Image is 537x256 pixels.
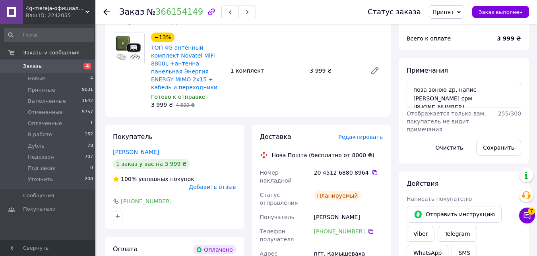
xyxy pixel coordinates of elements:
span: Покупатели [23,206,56,213]
span: Оплата [113,245,138,253]
b: 3 999 ₴ [497,35,521,42]
span: 200 [85,176,93,183]
span: 5757 [82,109,93,116]
span: 9031 [82,87,93,94]
button: Заказ выполнен [472,6,529,18]
span: Телефон получателя [260,228,294,243]
span: 4g-mereja-официальный дилер компаний Vodafone, Kyivstar, Lifecell [26,5,85,12]
span: Уточнить [28,176,53,183]
textarea: поза зоною 2р, напис [PERSON_NAME] срм [PHONE_NUMBER] [407,82,521,108]
span: Заказ [119,7,144,17]
span: 1 [90,120,93,127]
span: Новые [28,75,45,82]
img: ТОП 4G антенный комплект Novatel MiFi 8800L +антенна панельная Энергия ENERGY MIMO 2х15 + кабель ... [113,33,144,64]
span: 7 [528,208,535,215]
span: 0 [90,165,93,172]
span: Под заказ [28,165,55,172]
span: Заказы [23,63,43,70]
div: 20 4512 6880 8964 [314,169,383,177]
button: Сохранить [476,140,521,156]
span: 4 [83,63,91,69]
span: Выполненные [28,98,66,105]
span: 1642 [82,98,93,105]
span: Всего к оплате [407,35,451,42]
div: 3 999 ₴ [306,65,364,76]
span: Недозвон [28,154,54,161]
div: −13% [151,33,174,42]
span: Заказ выполнен [479,9,523,15]
span: Отмененные [28,109,62,116]
button: Чат с покупателем7 [519,208,535,223]
span: 4 [90,75,93,82]
div: 1 заказ у вас на 3 999 ₴ [113,159,190,169]
div: Вернуться назад [103,8,110,16]
span: Товары в заказе (1) [113,17,178,25]
span: Доставка [260,133,291,141]
input: Поиск [4,28,94,42]
div: Ваш ID: 2242055 [26,12,95,19]
span: Получатель [260,214,295,220]
span: 78 [87,142,93,150]
div: [PERSON_NAME] [312,210,384,224]
span: Отображается только вам, покупатель не видит примечания [407,110,486,133]
span: Принят [432,9,454,15]
div: Нова Пошта (бесплатно от 8000 ₴) [270,151,376,159]
button: Отправить инструкцию [407,206,502,223]
span: Примечания [407,67,448,74]
span: Добавить отзыв [189,184,236,190]
span: № [147,7,203,17]
div: Оплачено [193,245,236,254]
span: Оплаченные [28,120,62,127]
span: 3 999 ₴ [151,102,173,108]
span: 255 / 300 [498,110,521,117]
div: 1 комплект [227,65,307,76]
a: Telegram [438,226,477,242]
span: Заказы и сообщения [23,49,79,56]
span: 707 [85,154,93,161]
span: Написать покупателю [407,196,472,202]
span: В работе [28,131,52,138]
span: Покупатель [113,133,153,141]
span: Сообщения [23,192,54,199]
a: Редактировать [367,63,383,79]
a: Viber [407,226,434,242]
span: Статус отправления [260,192,298,206]
span: Редактировать [338,134,383,140]
span: Действия [407,180,438,187]
div: Планируемый [314,191,361,200]
a: ТОП 4G антенный комплект Novatel MiFi 8800L +антенна панельная Энергия ENERGY MIMO 2х15 + кабель ... [151,44,217,90]
span: 100% [121,176,137,182]
a: [PHONE_NUMBER] [121,198,172,204]
a: [PHONE_NUMBER] [314,227,365,235]
div: Статус заказа [368,8,421,16]
div: успешных покупок [113,175,194,183]
a: [PERSON_NAME] [113,149,159,155]
button: Очистить [429,140,470,156]
span: Дубль [28,142,45,150]
span: 4 599 ₴ [176,102,194,108]
span: 162 [85,131,93,138]
span: Принятые [28,87,55,94]
span: Готово к отправке [151,94,205,100]
span: Номер накладной [260,169,292,184]
a: 366154149 [155,7,203,17]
